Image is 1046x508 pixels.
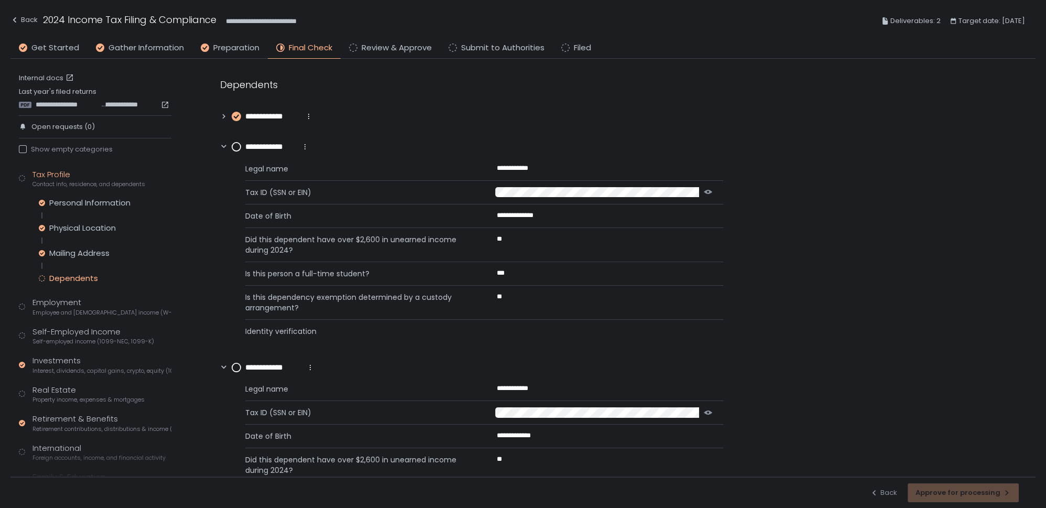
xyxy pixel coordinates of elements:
span: Did this dependent have over $2,600 in unearned income during 2024? [245,234,472,255]
div: Back [870,488,897,498]
span: Retirement contributions, distributions & income (1099-R, 5498) [32,425,171,433]
span: Tax ID (SSN or EIN) [245,407,470,418]
div: Personal Information [49,198,130,208]
span: Target date: [DATE] [958,15,1025,27]
div: Dependents [220,78,723,92]
span: Open requests (0) [31,122,95,132]
div: Back [10,14,38,26]
span: Preparation [213,42,259,54]
span: Get Started [31,42,79,54]
a: Internal docs [19,73,76,83]
div: Family & Education [32,471,166,491]
div: Real Estate [32,384,145,404]
div: Employment [32,297,171,317]
span: Date of Birth [245,211,472,221]
span: Is this dependency exemption determined by a custody arrangement? [245,292,472,313]
span: Legal name [245,164,472,174]
span: Review & Approve [362,42,432,54]
span: Filed [574,42,591,54]
div: Mailing Address [49,248,110,258]
span: Foreign accounts, income, and financial activity [32,454,166,462]
div: International [32,442,166,462]
h1: 2024 Income Tax Filing & Compliance [43,13,216,27]
button: Back [870,483,897,502]
span: Tax ID (SSN or EIN) [245,187,470,198]
span: Identity verification [245,326,472,337]
span: Submit to Authorities [461,42,544,54]
span: Deliverables: 2 [890,15,941,27]
div: Investments [32,355,171,375]
span: Did this dependent have over $2,600 in unearned income during 2024? [245,455,472,475]
div: Last year's filed returns [19,87,171,109]
span: Self-employed income (1099-NEC, 1099-K) [32,338,154,345]
div: Tax Profile [32,169,145,189]
div: Physical Location [49,223,116,233]
span: Is this person a full-time student? [245,268,472,279]
span: Employee and [DEMOGRAPHIC_DATA] income (W-2s) [32,309,171,317]
div: Self-Employed Income [32,326,154,346]
span: Date of Birth [245,431,472,441]
span: Interest, dividends, capital gains, crypto, equity (1099s, K-1s) [32,367,171,375]
span: Legal name [245,384,472,394]
span: Gather Information [108,42,184,54]
div: Retirement & Benefits [32,413,171,433]
span: Contact info, residence, and dependents [32,180,145,188]
span: Final Check [289,42,332,54]
button: Back [10,13,38,30]
span: Property income, expenses & mortgages [32,396,145,404]
div: Dependents [49,273,98,284]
